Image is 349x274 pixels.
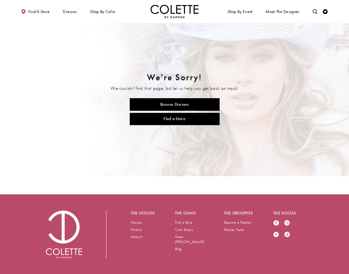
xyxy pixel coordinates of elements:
[265,5,301,18] a: Meet the designer
[311,5,319,18] a: Toggle search
[150,5,199,18] a: Visit Home Page
[175,211,205,215] h5: The gang
[273,211,303,215] h5: The social
[273,220,279,227] a: Visit our Facebook - Opens in new tab
[89,5,117,18] span: Shop by color
[150,5,199,18] img: Colette by Daphne
[131,211,156,215] h5: The goods
[28,9,50,14] span: Find a store
[284,232,290,238] a: Visit our TikTok - Opens in new tab
[175,234,204,244] a: Meet [PERSON_NAME]
[228,9,253,14] span: Shop By Event
[63,9,77,14] span: Dresses
[271,218,297,241] ul: Follow us
[322,5,329,18] a: Check Wishlist
[175,220,193,225] a: Find a Store
[265,9,299,14] span: Meet the designer
[131,227,142,232] a: Wishlist
[224,211,254,215] h5: The groupies
[130,98,220,111] a: Browse Dresses
[175,246,182,251] a: Blog
[224,227,244,232] a: Retailer Portal
[131,234,142,239] a: Account
[284,220,290,227] a: Visit our Instagram - Opens in new tab
[226,5,254,18] span: Shop By Event
[46,211,82,258] img: Colette by Daphne
[62,5,78,18] span: Dresses
[175,227,193,232] a: Trunk Shows
[131,220,142,225] a: Dresses
[46,211,82,258] a: Visit Colette by Daphne Homepage
[273,232,279,238] a: Visit our Pinterest - Opens in new tab
[130,113,220,125] a: Find a Store
[224,220,251,225] a: Become a Retailer
[20,5,51,18] a: Find a store
[90,9,115,14] span: Shop by color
